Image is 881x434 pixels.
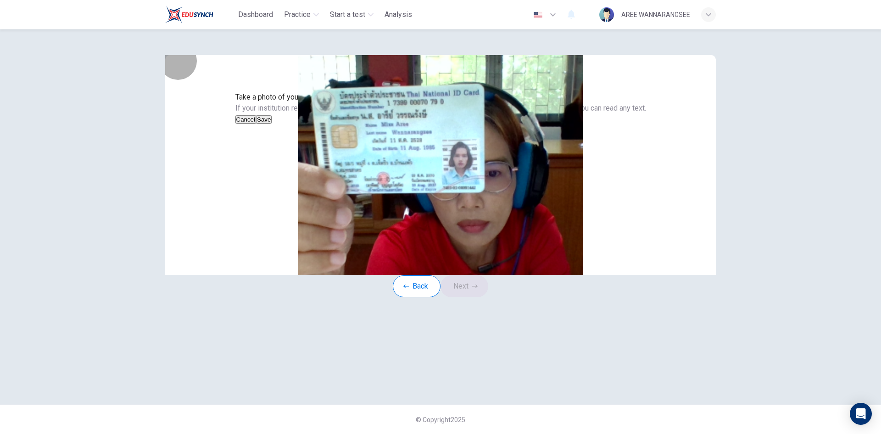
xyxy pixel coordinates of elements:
[532,11,544,18] img: en
[165,6,213,24] img: Train Test logo
[385,9,412,20] span: Analysis
[326,6,377,23] button: Start a test
[284,9,311,20] span: Practice
[850,403,872,425] div: Open Intercom Messenger
[165,55,716,275] img: preview screemshot
[165,6,234,24] a: Train Test logo
[280,6,323,23] button: Practice
[416,416,465,423] span: © Copyright 2025
[330,9,365,20] span: Start a test
[621,9,690,20] div: AREE WANNARANGSEE
[238,9,273,20] span: Dashboard
[234,6,277,23] button: Dashboard
[381,6,416,23] button: Analysis
[393,275,440,297] button: Back
[599,7,614,22] img: Profile picture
